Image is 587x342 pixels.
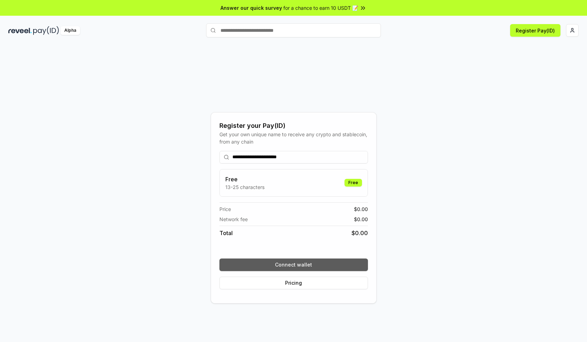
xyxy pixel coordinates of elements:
div: Free [345,179,362,187]
div: Alpha [60,26,80,35]
button: Pricing [219,277,368,289]
span: $ 0.00 [352,229,368,237]
span: Price [219,205,231,213]
p: 13-25 characters [225,183,264,191]
img: pay_id [33,26,59,35]
span: Total [219,229,233,237]
div: Get your own unique name to receive any crypto and stablecoin, from any chain [219,131,368,145]
span: $ 0.00 [354,216,368,223]
span: Network fee [219,216,248,223]
span: Answer our quick survey [220,4,282,12]
div: Register your Pay(ID) [219,121,368,131]
button: Connect wallet [219,259,368,271]
span: for a chance to earn 10 USDT 📝 [283,4,358,12]
img: reveel_dark [8,26,32,35]
span: $ 0.00 [354,205,368,213]
h3: Free [225,175,264,183]
button: Register Pay(ID) [510,24,560,37]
